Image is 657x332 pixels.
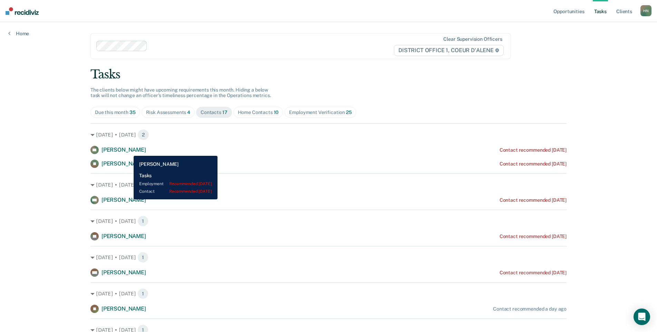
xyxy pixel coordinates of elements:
[201,110,228,115] div: Contacts
[102,197,146,203] span: [PERSON_NAME]
[634,309,650,325] div: Open Intercom Messenger
[102,305,146,312] span: [PERSON_NAME]
[137,216,148,227] span: 1
[274,110,279,115] span: 10
[500,234,567,239] div: Contact recommended [DATE]
[8,30,29,37] a: Home
[90,87,271,98] span: The clients below might have upcoming requirements this month. Hiding a below task will not chang...
[129,110,136,115] span: 35
[394,45,504,56] span: DISTRICT OFFICE 1, COEUR D'ALENE
[102,146,146,153] span: [PERSON_NAME]
[90,216,567,227] div: [DATE] • [DATE] 1
[90,288,567,299] div: [DATE] • [DATE] 1
[102,269,146,276] span: [PERSON_NAME]
[102,233,146,239] span: [PERSON_NAME]
[500,147,567,153] div: Contact recommended [DATE]
[137,129,149,140] span: 2
[500,161,567,167] div: Contact recommended [DATE]
[95,110,136,115] div: Due this month
[146,110,191,115] div: Risk Assessments
[640,5,651,16] button: HN
[443,36,502,42] div: Clear supervision officers
[90,179,567,190] div: [DATE] • [DATE] 1
[102,160,146,167] span: [PERSON_NAME]
[137,252,148,263] span: 1
[500,270,567,276] div: Contact recommended [DATE]
[500,197,567,203] div: Contact recommended [DATE]
[137,179,148,190] span: 1
[493,306,567,312] div: Contact recommended a day ago
[6,7,39,15] img: Recidiviz
[90,67,567,82] div: Tasks
[346,110,352,115] span: 25
[238,110,279,115] div: Home Contacts
[90,252,567,263] div: [DATE] • [DATE] 1
[90,129,567,140] div: [DATE] • [DATE] 2
[187,110,190,115] span: 4
[222,110,228,115] span: 17
[137,288,148,299] span: 1
[640,5,651,16] div: H N
[289,110,351,115] div: Employment Verification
